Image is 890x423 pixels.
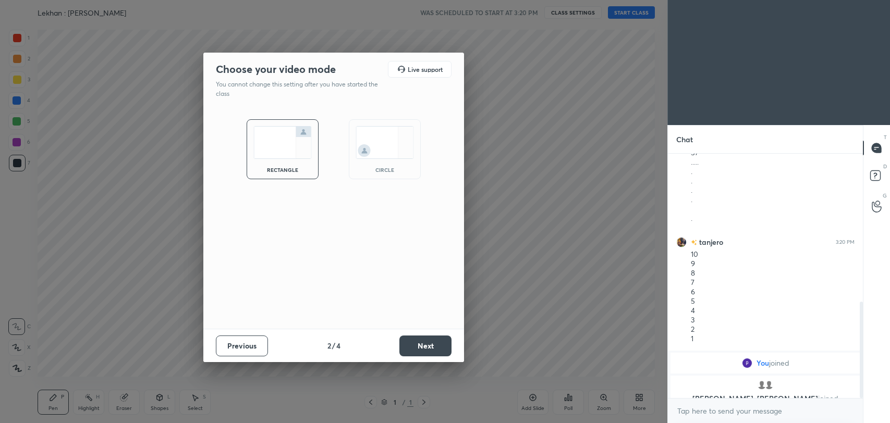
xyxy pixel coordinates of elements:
[691,120,855,224] div: 60 59 58 57 ..... . . . . .
[677,394,854,403] p: [PERSON_NAME], [PERSON_NAME]
[332,340,335,351] h4: /
[757,359,769,367] span: You
[262,167,303,172] div: rectangle
[216,63,336,76] h2: Choose your video mode
[818,393,838,403] span: joined
[884,133,887,141] p: T
[697,237,723,247] h6: tanjero
[253,126,312,159] img: normalScreenIcon.ae25ed63.svg
[883,192,887,200] p: G
[757,380,767,390] img: default.png
[336,340,340,351] h4: 4
[356,126,414,159] img: circleScreenIcon.acc0effb.svg
[327,340,331,351] h4: 2
[769,359,789,367] span: joined
[399,335,452,356] button: Next
[676,237,687,247] img: a0d6abfb765e424b8f294183a6d53b65.jpg
[364,167,406,172] div: circle
[836,239,855,245] div: 3:20 PM
[408,66,443,72] h5: Live support
[742,358,752,368] img: fe5e615f634848a0bdba5bb5a11f7c54.82354728_3
[691,250,855,344] div: 10 9 8 7 6 5 4 3 2 1
[668,126,701,153] p: Chat
[883,163,887,170] p: D
[764,380,774,390] img: default.png
[668,154,863,398] div: grid
[216,80,385,98] p: You cannot change this setting after you have started the class
[216,335,268,356] button: Previous
[691,240,697,245] img: no-rating-badge.077c3623.svg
